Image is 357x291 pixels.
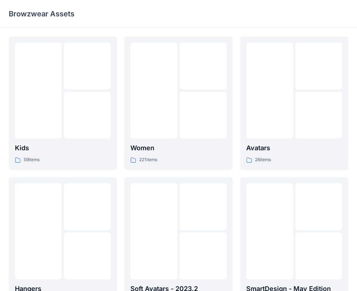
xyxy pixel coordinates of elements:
p: 26 items [255,156,271,164]
p: 59 items [24,156,40,164]
a: Avatars26items [240,36,348,170]
p: 221 items [139,156,157,164]
p: Kids [15,143,111,153]
p: Avatars [246,143,342,153]
p: Browzwear Assets [9,9,74,19]
a: Women221items [124,36,232,170]
p: Women [130,143,226,153]
a: Kids59items [9,36,117,170]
